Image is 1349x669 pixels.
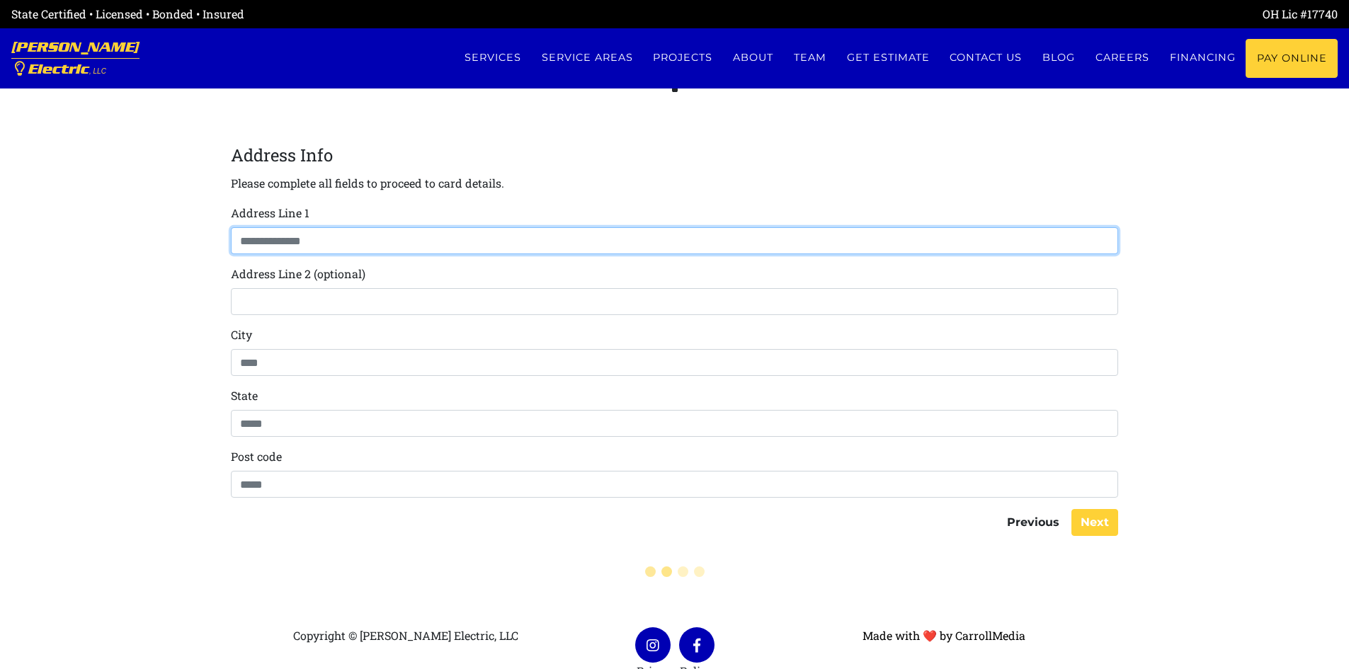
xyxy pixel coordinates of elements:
label: State [231,387,258,404]
button: Previous [998,509,1069,536]
button: Next [1071,509,1118,536]
a: Financing [1159,39,1246,76]
a: Team [784,39,837,76]
a: Projects [643,39,723,76]
a: Contact us [940,39,1032,76]
a: Careers [1086,39,1160,76]
label: Address Line 2 (optional) [231,265,365,282]
label: City [231,326,252,343]
a: Pay Online [1246,39,1338,78]
legend: Address Info [231,142,1119,168]
a: About [723,39,784,76]
a: Made with ❤ by CarrollMedia [863,628,1025,643]
span: , LLC [89,67,106,75]
p: Please complete all fields to proceed to card details. [231,173,504,193]
a: Service Areas [531,39,643,76]
a: Blog [1032,39,1086,76]
div: OH Lic #17740 [675,6,1338,23]
label: Address Line 1 [231,205,309,222]
a: Services [454,39,531,76]
a: [PERSON_NAME] Electric, LLC [11,28,140,88]
div: State Certified • Licensed • Bonded • Insured [11,6,675,23]
a: Get estimate [836,39,940,76]
label: Post code [231,448,282,465]
span: Copyright © [PERSON_NAME] Electric, LLC [293,628,518,643]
